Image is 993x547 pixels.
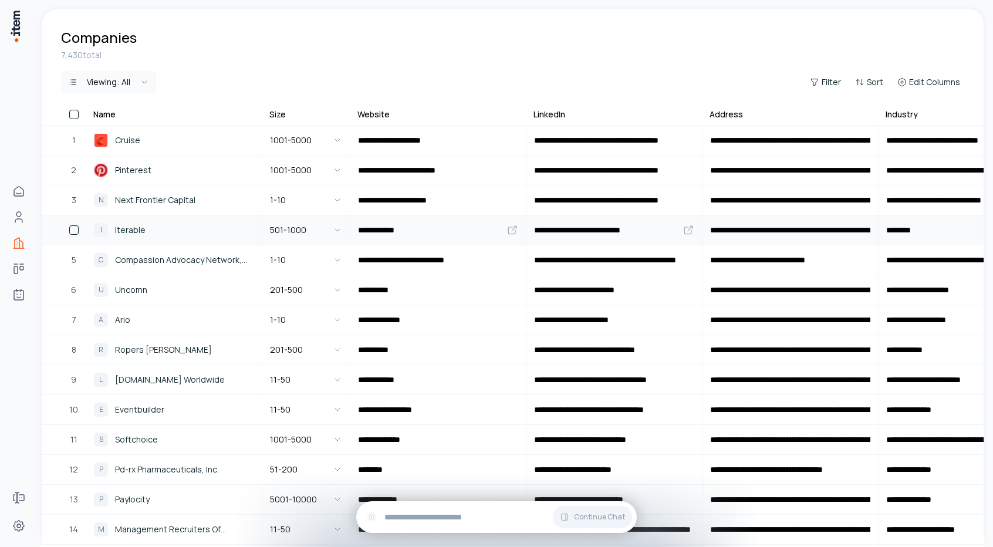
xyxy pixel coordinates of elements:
div: C [94,253,108,267]
span: [DOMAIN_NAME] Worldwide [115,373,225,386]
img: Cruise [94,133,108,147]
span: 3 [72,194,76,207]
a: PPd-rx Pharmaceuticals, Inc. [87,455,261,484]
span: 5 [72,254,76,266]
div: E [94,403,108,417]
a: AArio [87,306,261,334]
a: PinterestPinterest [87,156,261,184]
a: CruiseCruise [87,126,261,154]
span: Compassion Advocacy Network, Inc [115,254,254,266]
button: Edit Columns [893,74,965,90]
img: Item Brain Logo [9,9,21,43]
div: 7,430 total [61,49,965,61]
span: Iterable [115,224,146,237]
a: IIterable [87,216,261,244]
a: Forms [7,486,31,509]
div: U [94,283,108,297]
span: Sort [867,76,883,88]
span: Edit Columns [909,76,960,88]
span: Eventbuilder [115,403,164,416]
div: L [94,373,108,387]
span: 13 [70,493,78,506]
a: People [7,205,31,229]
span: 1 [72,134,76,147]
span: Pd-rx Pharmaceuticals, Inc. [115,463,219,476]
img: Pinterest [94,163,108,177]
h1: Companies [61,28,137,47]
div: Viewing: [87,76,130,88]
div: LinkedIn [533,109,565,120]
div: P [94,492,108,507]
span: Ario [115,313,130,326]
div: S [94,433,108,447]
span: Softchoice [115,433,158,446]
a: EEventbuilder [87,396,261,424]
div: R [94,343,108,357]
span: Paylocity [115,493,150,506]
a: L[DOMAIN_NAME] Worldwide [87,366,261,394]
a: Home [7,180,31,203]
button: Continue Chat [553,506,632,528]
div: I [94,223,108,237]
a: RRopers [PERSON_NAME] [87,336,261,364]
a: PPaylocity [87,485,261,514]
button: Sort [850,74,888,90]
div: N [94,193,108,207]
div: Website [357,109,390,120]
span: Pinterest [115,164,151,177]
a: Companies [7,231,31,255]
div: Name [93,109,116,120]
a: NNext Frontier Capital [87,186,261,214]
span: 7 [72,313,76,326]
span: Uncomn [115,283,147,296]
span: 14 [69,523,78,536]
span: Next Frontier Capital [115,194,195,207]
span: Filter [822,76,841,88]
span: Ropers [PERSON_NAME] [115,343,212,356]
a: Deals [7,257,31,281]
a: Settings [7,514,31,538]
div: M [94,522,108,536]
span: 9 [71,373,76,386]
span: Management Recruiters Of Spokane, Inc [115,523,254,536]
span: 8 [72,343,76,356]
span: 12 [69,463,78,476]
div: A [94,313,108,327]
button: Filter [805,74,846,90]
a: Agents [7,283,31,306]
a: CCompassion Advocacy Network, Inc [87,246,261,274]
span: Continue Chat [574,512,625,522]
div: Industry [886,109,918,120]
span: 10 [69,403,78,416]
div: Address [710,109,743,120]
a: UUncomn [87,276,261,304]
span: 6 [71,283,76,296]
div: Continue Chat [356,501,637,533]
div: P [94,462,108,477]
a: SSoftchoice [87,426,261,454]
span: Cruise [115,134,140,147]
span: 2 [71,164,76,177]
a: MManagement Recruiters Of Spokane, Inc [87,515,261,543]
div: Size [269,109,286,120]
span: 11 [70,433,77,446]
